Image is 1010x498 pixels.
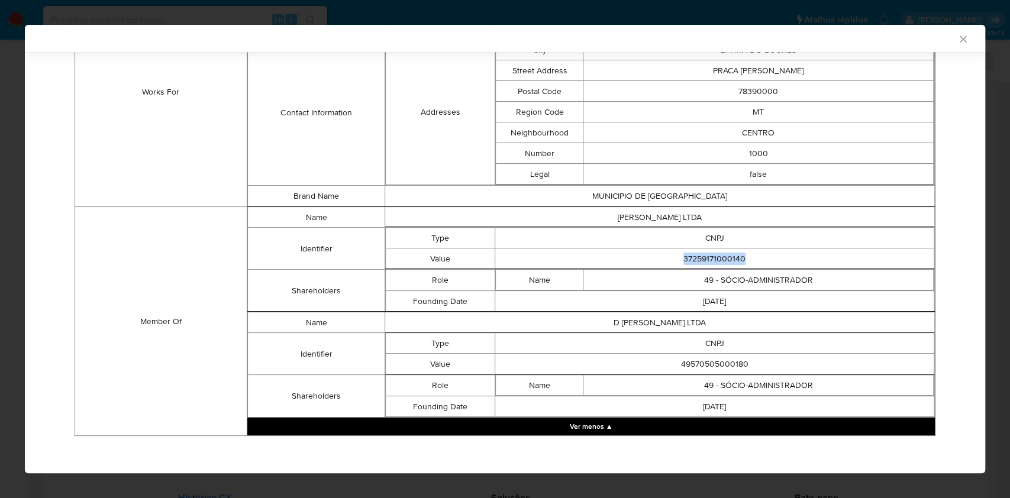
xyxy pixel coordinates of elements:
[583,375,934,396] td: 49 - SÓCIO-ADMINISTRADOR
[75,207,247,436] td: Member Of
[495,228,934,248] td: CNPJ
[583,164,934,185] td: false
[495,248,934,269] td: 37259171000140
[496,375,583,396] td: Name
[583,270,934,290] td: 49 - SÓCIO-ADMINISTRADOR
[386,375,495,396] td: Role
[386,228,495,248] td: Type
[957,33,968,44] button: Fechar a janela
[496,81,583,102] td: Postal Code
[583,102,934,122] td: MT
[386,248,495,269] td: Value
[386,291,495,312] td: Founding Date
[496,102,583,122] td: Region Code
[385,207,935,228] td: [PERSON_NAME] LTDA
[583,81,934,102] td: 78390000
[496,270,583,290] td: Name
[385,312,935,333] td: D [PERSON_NAME] LTDA
[386,396,495,417] td: Founding Date
[385,186,935,206] td: MUNICIPIO DE [GEOGRAPHIC_DATA]
[583,143,934,164] td: 1000
[247,228,385,270] td: Identifier
[247,270,385,312] td: Shareholders
[583,122,934,143] td: CENTRO
[247,40,385,186] td: Contact Information
[495,333,934,354] td: CNPJ
[495,396,934,417] td: [DATE]
[247,418,935,435] button: Collapse array
[496,143,583,164] td: Number
[386,270,495,291] td: Role
[495,291,934,312] td: [DATE]
[496,122,583,143] td: Neighbourhood
[25,25,985,473] div: closure-recommendation-modal
[495,354,934,374] td: 49570505000180
[386,333,495,354] td: Type
[247,186,385,206] td: Brand Name
[496,60,583,81] td: Street Address
[247,312,385,333] td: Name
[247,207,385,228] td: Name
[386,40,495,185] td: Addresses
[247,333,385,375] td: Identifier
[247,375,385,418] td: Shareholders
[496,164,583,185] td: Legal
[583,60,934,81] td: PRACA [PERSON_NAME]
[386,354,495,374] td: Value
